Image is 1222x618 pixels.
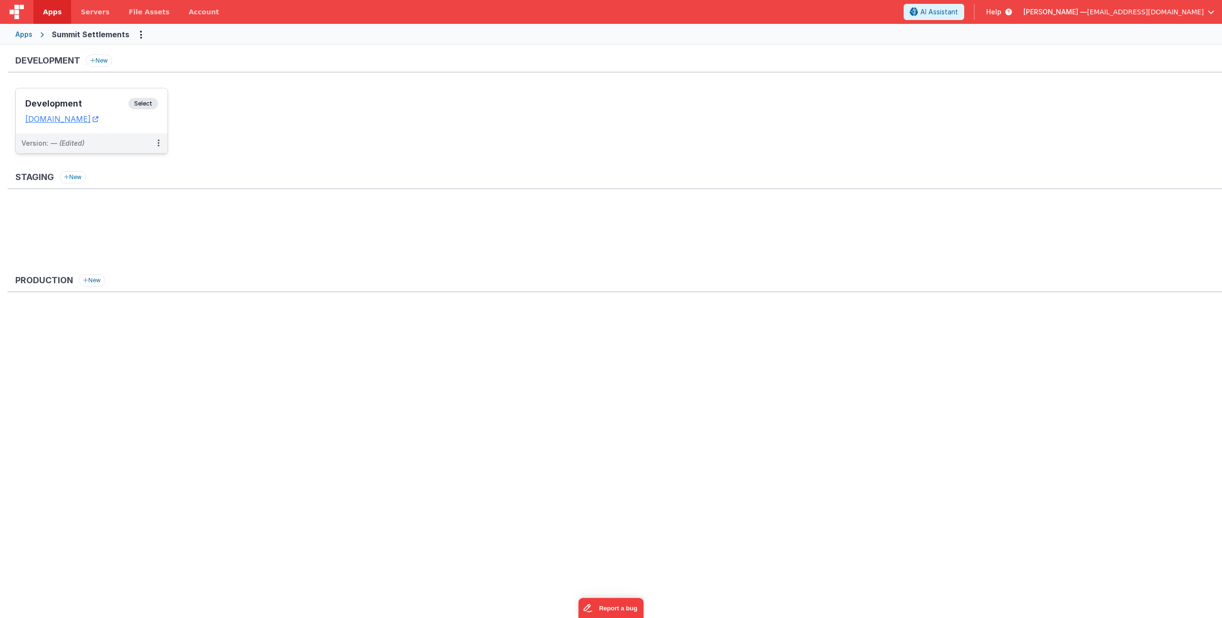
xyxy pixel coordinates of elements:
h3: Development [25,99,128,108]
span: [PERSON_NAME] — [1023,7,1087,17]
h3: Development [15,56,80,65]
iframe: Marker.io feedback button [579,598,644,618]
button: New [86,54,112,67]
span: Help [986,7,1001,17]
button: Options [133,27,148,42]
div: Apps [15,30,32,39]
div: Summit Settlements [52,29,129,40]
span: File Assets [129,7,170,17]
span: Apps [43,7,62,17]
span: Select [128,98,158,109]
button: New [60,171,86,183]
a: [DOMAIN_NAME] [25,114,98,124]
span: [EMAIL_ADDRESS][DOMAIN_NAME] [1087,7,1204,17]
span: (Edited) [59,139,84,147]
h3: Staging [15,172,54,182]
span: AI Assistant [920,7,958,17]
h3: Production [15,276,73,285]
button: New [79,274,105,287]
button: [PERSON_NAME] — [EMAIL_ADDRESS][DOMAIN_NAME] [1023,7,1214,17]
span: Servers [81,7,109,17]
button: AI Assistant [904,4,964,20]
div: Version: — [21,139,84,148]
